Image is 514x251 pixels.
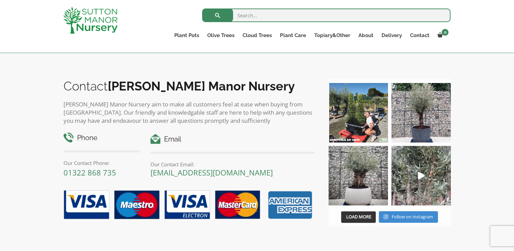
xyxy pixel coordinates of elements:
[442,29,448,36] span: 0
[202,9,450,22] input: Search...
[64,133,141,143] h4: Phone
[341,211,376,223] button: Load More
[354,31,377,40] a: About
[391,146,451,205] a: Play
[433,31,450,40] a: 0
[329,146,388,205] img: Check out this beauty we potted at our nursery today ❤️‍🔥 A huge, ancient gnarled Olive tree plan...
[418,172,425,180] svg: Play
[58,186,315,224] img: payment-options.png
[310,31,354,40] a: Topiary&Other
[391,146,451,205] img: New arrivals Monday morning of beautiful olive trees 🤩🤩 The weather is beautiful this summer, gre...
[329,83,388,143] img: Our elegant & picturesque Angustifolia Cones are an exquisite addition to your Bay Tree collectio...
[384,214,388,219] svg: Instagram
[64,100,315,125] p: [PERSON_NAME] Manor Nursery aim to make all customers feel at ease when buying from [GEOGRAPHIC_D...
[391,83,451,143] img: A beautiful multi-stem Spanish Olive tree potted in our luxurious fibre clay pots 😍😍
[346,214,371,220] span: Load More
[150,134,315,145] h4: Email
[379,211,438,223] a: Instagram Follow on Instagram
[64,167,116,178] a: 01322 868 735
[238,31,276,40] a: Cloud Trees
[63,7,118,34] img: logo
[203,31,238,40] a: Olive Trees
[377,31,406,40] a: Delivery
[406,31,433,40] a: Contact
[150,160,315,168] p: Our Contact Email:
[276,31,310,40] a: Plant Care
[64,159,141,167] p: Our Contact Phone:
[150,167,273,178] a: [EMAIL_ADDRESS][DOMAIN_NAME]
[64,79,315,93] h2: Contact
[170,31,203,40] a: Plant Pots
[108,79,295,93] b: [PERSON_NAME] Manor Nursery
[392,214,433,220] span: Follow on Instagram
